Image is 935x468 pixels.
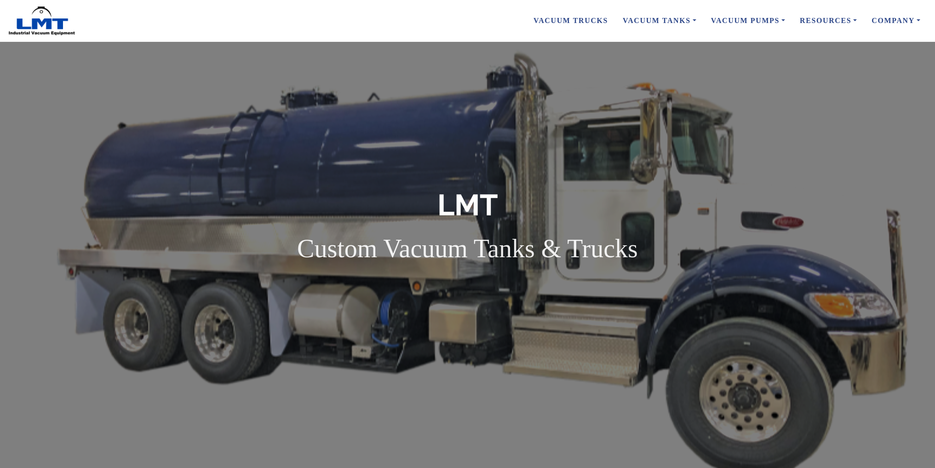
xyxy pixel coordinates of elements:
a: Company [864,11,928,30]
a: Vacuum Trucks [526,11,615,30]
a: Vacuum Pumps [704,11,792,30]
img: LMT [7,6,76,36]
h1: LMT [297,185,638,226]
p: Custom Vacuum Tanks & Trucks [297,231,638,266]
a: Resources [792,11,864,30]
a: Vacuum Tanks [615,11,704,30]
